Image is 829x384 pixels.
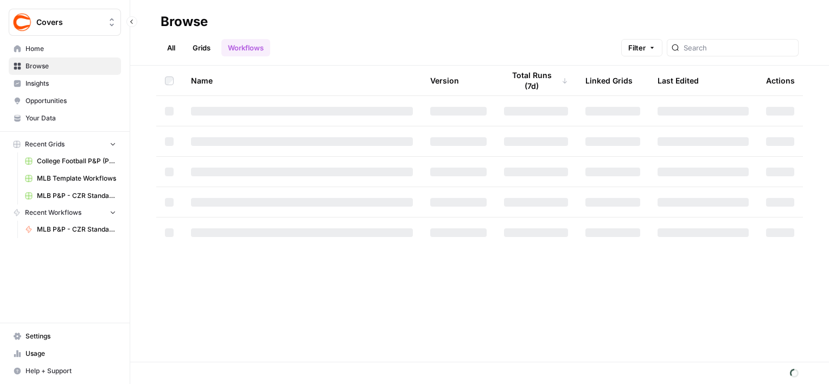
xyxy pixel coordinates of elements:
[25,349,116,359] span: Usage
[161,13,208,30] div: Browse
[20,187,121,204] a: MLB P&P - CZR Standard (Production) Grid
[186,39,217,56] a: Grids
[25,366,116,376] span: Help + Support
[36,17,102,28] span: Covers
[9,136,121,152] button: Recent Grids
[9,345,121,362] a: Usage
[9,204,121,221] button: Recent Workflows
[9,57,121,75] a: Browse
[25,44,116,54] span: Home
[191,66,413,95] div: Name
[25,96,116,106] span: Opportunities
[25,208,81,217] span: Recent Workflows
[9,362,121,380] button: Help + Support
[25,61,116,71] span: Browse
[766,66,795,95] div: Actions
[20,152,121,170] a: College Football P&P (Production) Grid
[25,79,116,88] span: Insights
[9,328,121,345] a: Settings
[9,75,121,92] a: Insights
[25,331,116,341] span: Settings
[9,40,121,57] a: Home
[9,92,121,110] a: Opportunities
[585,66,633,95] div: Linked Grids
[621,39,662,56] button: Filter
[12,12,32,32] img: Covers Logo
[9,110,121,127] a: Your Data
[25,113,116,123] span: Your Data
[37,174,116,183] span: MLB Template Workflows
[161,39,182,56] a: All
[658,66,699,95] div: Last Edited
[37,191,116,201] span: MLB P&P - CZR Standard (Production) Grid
[628,42,646,53] span: Filter
[9,9,121,36] button: Workspace: Covers
[684,42,794,53] input: Search
[20,170,121,187] a: MLB Template Workflows
[25,139,65,149] span: Recent Grids
[221,39,270,56] a: Workflows
[37,156,116,166] span: College Football P&P (Production) Grid
[20,221,121,238] a: MLB P&P - CZR Standard (Production)
[37,225,116,234] span: MLB P&P - CZR Standard (Production)
[430,66,459,95] div: Version
[504,66,568,95] div: Total Runs (7d)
